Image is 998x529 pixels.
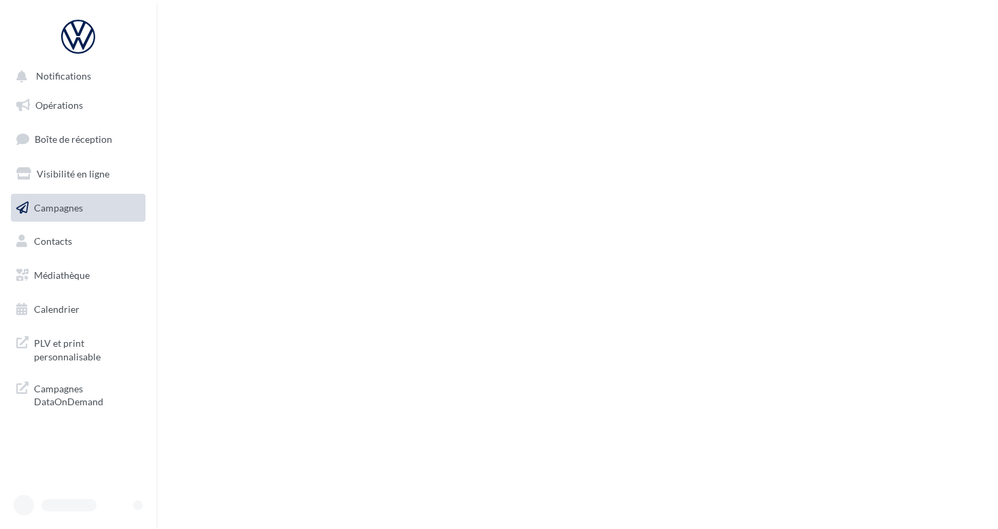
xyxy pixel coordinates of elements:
a: Contacts [8,227,148,256]
span: Boîte de réception [35,133,112,145]
a: Boîte de réception [8,124,148,154]
span: Calendrier [34,303,80,315]
a: PLV et print personnalisable [8,328,148,369]
span: Opérations [35,99,83,111]
span: Campagnes DataOnDemand [34,379,140,409]
a: Opérations [8,91,148,120]
span: Médiathèque [34,269,90,281]
a: Campagnes [8,194,148,222]
span: PLV et print personnalisable [34,334,140,363]
span: Campagnes [34,201,83,213]
a: Visibilité en ligne [8,160,148,188]
span: Contacts [34,235,72,247]
span: Notifications [36,71,91,82]
a: Campagnes DataOnDemand [8,374,148,414]
a: Médiathèque [8,261,148,290]
span: Visibilité en ligne [37,168,109,180]
a: Calendrier [8,295,148,324]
